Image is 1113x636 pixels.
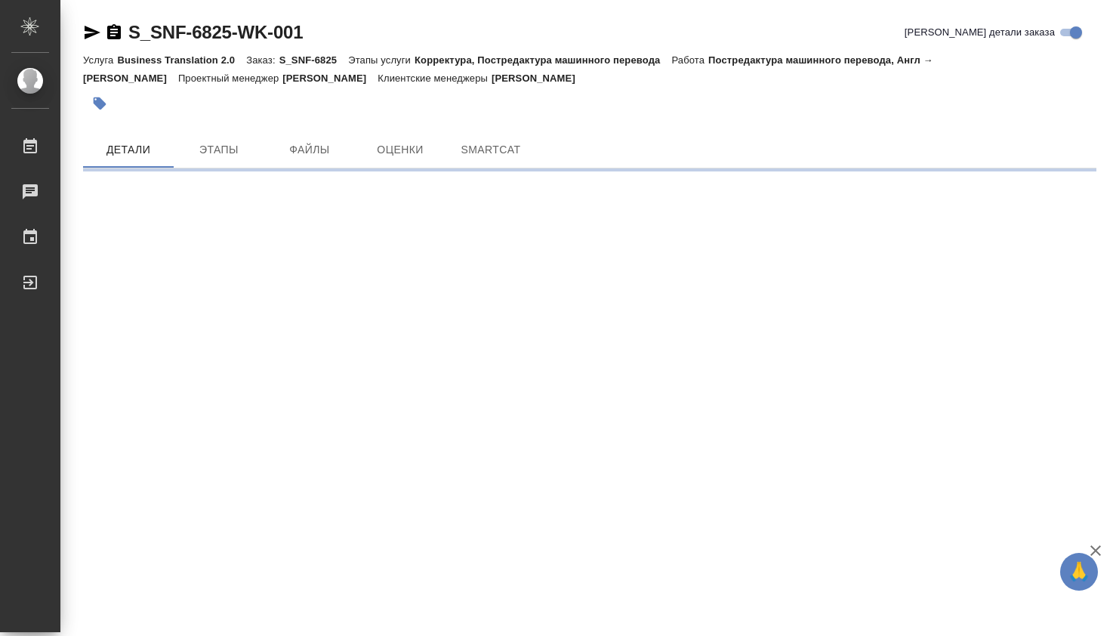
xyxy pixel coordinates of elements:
button: Скопировать ссылку для ЯМессенджера [83,23,101,42]
p: Этапы услуги [348,54,415,66]
button: Добавить тэг [83,87,116,120]
p: [PERSON_NAME] [492,73,587,84]
p: Клиентские менеджеры [378,73,492,84]
p: Работа [671,54,708,66]
span: 🙏 [1066,556,1092,588]
p: Заказ: [246,54,279,66]
button: Скопировать ссылку [105,23,123,42]
p: Корректура, Постредактура машинного перевода [415,54,671,66]
p: Business Translation 2.0 [117,54,246,66]
p: Проектный менеджер [178,73,282,84]
p: Услуга [83,54,117,66]
span: SmartCat [455,140,527,159]
span: Детали [92,140,165,159]
span: Файлы [273,140,346,159]
p: S_SNF-6825 [279,54,349,66]
a: S_SNF-6825-WK-001 [128,22,303,42]
span: Оценки [364,140,436,159]
p: [PERSON_NAME] [282,73,378,84]
button: 🙏 [1060,553,1098,591]
span: [PERSON_NAME] детали заказа [905,25,1055,40]
span: Этапы [183,140,255,159]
